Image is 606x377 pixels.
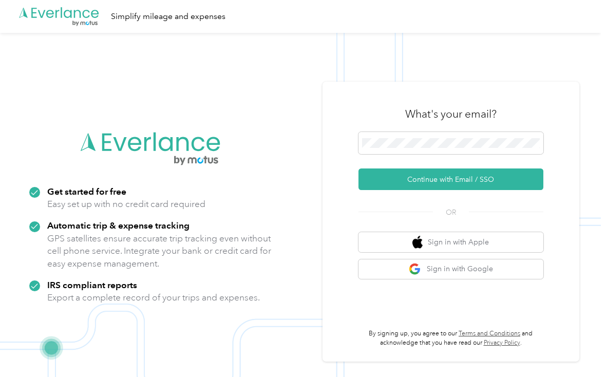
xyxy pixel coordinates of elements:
[409,263,422,276] img: google logo
[459,330,520,337] a: Terms and Conditions
[433,207,469,218] span: OR
[358,329,543,347] p: By signing up, you agree to our and acknowledge that you have read our .
[47,291,260,304] p: Export a complete record of your trips and expenses.
[412,236,423,249] img: apple logo
[358,168,543,190] button: Continue with Email / SSO
[484,339,520,347] a: Privacy Policy
[47,279,137,290] strong: IRS compliant reports
[47,232,272,270] p: GPS satellites ensure accurate trip tracking even without cell phone service. Integrate your bank...
[111,10,225,23] div: Simplify mileage and expenses
[358,259,543,279] button: google logoSign in with Google
[47,220,190,231] strong: Automatic trip & expense tracking
[358,232,543,252] button: apple logoSign in with Apple
[47,198,205,211] p: Easy set up with no credit card required
[405,107,497,121] h3: What's your email?
[47,186,126,197] strong: Get started for free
